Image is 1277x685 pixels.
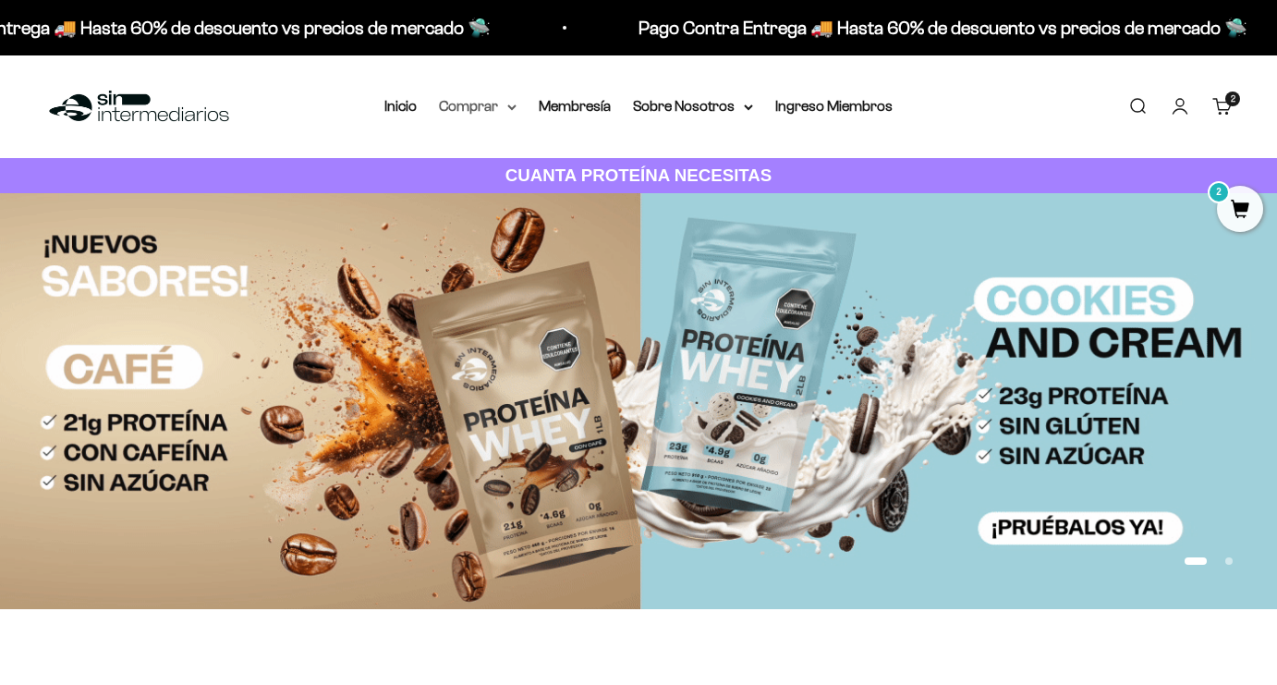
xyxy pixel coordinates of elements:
a: Inicio [384,98,417,114]
a: 2 [1217,201,1263,221]
a: Ingreso Miembros [775,98,893,114]
span: 2 [1231,94,1235,104]
mark: 2 [1208,181,1230,203]
summary: Sobre Nosotros [633,94,753,118]
p: Pago Contra Entrega 🚚 Hasta 60% de descuento vs precios de mercado 🛸 [527,13,1136,43]
summary: Comprar [439,94,517,118]
strong: CUANTA PROTEÍNA NECESITAS [505,165,772,185]
a: Membresía [539,98,611,114]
